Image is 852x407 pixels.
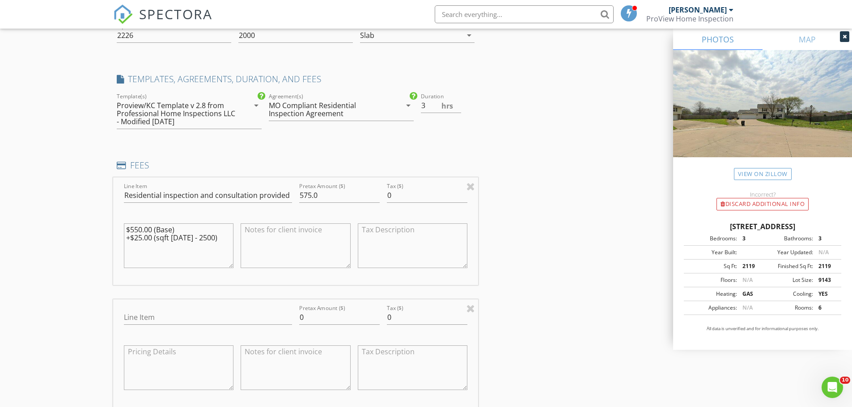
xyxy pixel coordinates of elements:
div: Proview/KC Template v 2.8 from Professional Home Inspections LLC - Modified [DATE] [117,101,236,126]
div: Year Updated: [763,248,813,256]
div: Floors: [687,276,737,284]
div: Appliances: [687,304,737,312]
span: SPECTORA [139,4,212,23]
i: arrow_drop_down [251,100,262,111]
div: ProView Home Inspection [646,14,733,23]
iframe: Intercom live chat [822,377,843,398]
div: 9143 [813,276,839,284]
div: Bathrooms: [763,235,813,243]
div: 2119 [813,262,839,270]
div: 6 [813,304,839,312]
div: MO Compliant Residential Inspection Agreement [269,101,388,117]
div: Finished Sq Ft: [763,262,813,270]
h4: FEES [117,159,475,171]
span: 10 [840,377,850,384]
span: N/A [818,248,829,256]
a: View on Zillow [734,168,792,180]
div: Year Built: [687,248,737,256]
h4: TEMPLATES, AGREEMENTS, DURATION, AND FEES [117,73,475,85]
div: Discard Additional info [716,198,809,210]
div: Incorrect? [673,191,852,198]
div: Heating: [687,290,737,298]
input: Duration [421,98,461,113]
a: SPECTORA [113,12,212,31]
div: 3 [813,235,839,243]
img: streetview [673,50,852,179]
div: Slab [360,31,374,39]
div: Lot Size: [763,276,813,284]
div: 3 [737,235,763,243]
div: Bedrooms: [687,235,737,243]
div: Rooms: [763,304,813,312]
a: PHOTOS [673,29,763,50]
span: hrs [441,102,453,109]
div: 2119 [737,262,763,270]
div: [STREET_ADDRESS] [684,221,841,232]
span: N/A [742,304,753,311]
div: Sq Ft: [687,262,737,270]
img: The Best Home Inspection Software - Spectora [113,4,133,24]
i: arrow_drop_down [464,30,475,41]
div: Cooling: [763,290,813,298]
a: MAP [763,29,852,50]
div: GAS [737,290,763,298]
div: [PERSON_NAME] [669,5,727,14]
div: YES [813,290,839,298]
input: Search everything... [435,5,614,23]
i: arrow_drop_down [403,100,414,111]
p: All data is unverified and for informational purposes only. [684,326,841,332]
span: N/A [742,276,753,284]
